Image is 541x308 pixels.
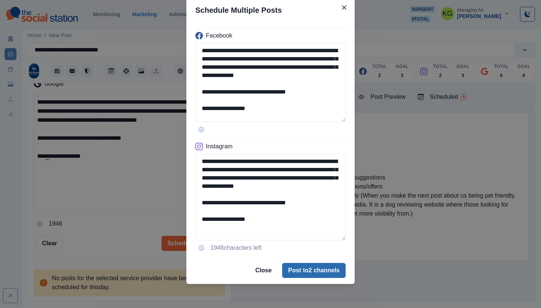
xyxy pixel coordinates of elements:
button: Opens Emoji Picker [195,242,207,254]
p: 1946 characters left [210,243,261,252]
button: Close [249,263,278,278]
button: Opens Emoji Picker [195,124,207,136]
button: Post to2 channels [282,263,346,278]
button: Close [338,2,350,14]
p: Facebook [206,31,232,40]
p: Instagram [206,142,233,151]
